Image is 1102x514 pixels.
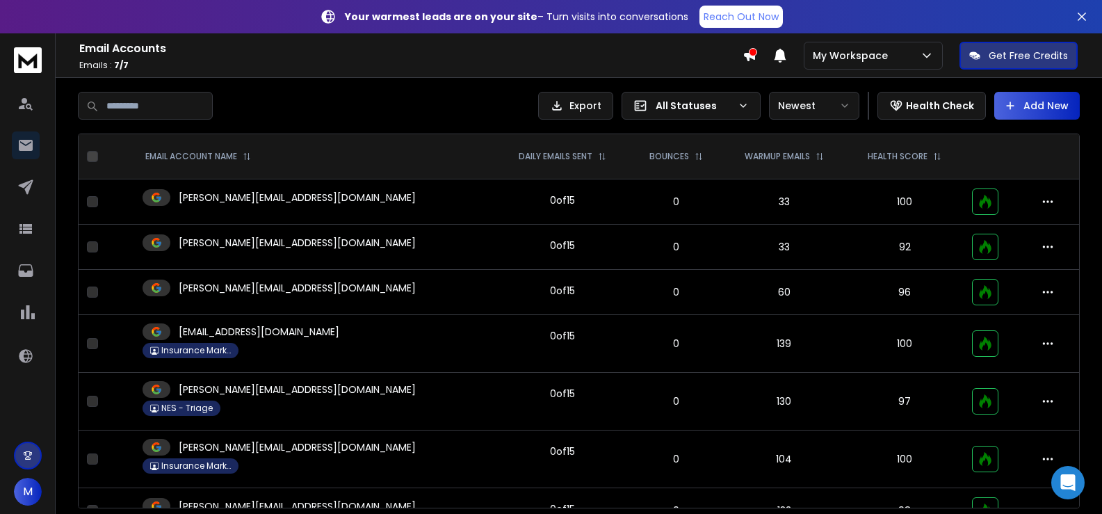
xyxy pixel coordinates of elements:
[179,191,416,204] p: [PERSON_NAME][EMAIL_ADDRESS][DOMAIN_NAME]
[868,151,927,162] p: HEALTH SCORE
[769,92,859,120] button: Newest
[550,239,575,252] div: 0 of 15
[550,284,575,298] div: 0 of 15
[846,431,964,488] td: 100
[906,99,974,113] p: Health Check
[722,270,846,315] td: 60
[959,42,1078,70] button: Get Free Credits
[722,225,846,270] td: 33
[638,240,713,254] p: 0
[538,92,613,120] button: Export
[161,345,231,356] p: Insurance Marketing [DOMAIN_NAME]
[656,99,732,113] p: All Statuses
[638,285,713,299] p: 0
[79,60,743,71] p: Emails :
[846,179,964,225] td: 100
[846,270,964,315] td: 96
[638,452,713,466] p: 0
[813,49,893,63] p: My Workspace
[79,40,743,57] h1: Email Accounts
[145,151,251,162] div: EMAIL ACCOUNT NAME
[519,151,592,162] p: DAILY EMAILS SENT
[638,195,713,209] p: 0
[550,193,575,207] div: 0 of 15
[1051,466,1085,499] div: Open Intercom Messenger
[114,59,129,71] span: 7 / 7
[179,281,416,295] p: [PERSON_NAME][EMAIL_ADDRESS][DOMAIN_NAME]
[179,440,416,454] p: [PERSON_NAME][EMAIL_ADDRESS][DOMAIN_NAME]
[638,337,713,351] p: 0
[179,499,416,513] p: [PERSON_NAME][EMAIL_ADDRESS][DOMAIN_NAME]
[722,373,846,431] td: 130
[846,315,964,373] td: 100
[14,47,42,73] img: logo
[14,478,42,506] button: M
[722,315,846,373] td: 139
[550,329,575,343] div: 0 of 15
[550,444,575,458] div: 0 of 15
[345,10,688,24] p: – Turn visits into conversations
[846,373,964,431] td: 97
[179,383,416,396] p: [PERSON_NAME][EMAIL_ADDRESS][DOMAIN_NAME]
[704,10,779,24] p: Reach Out Now
[649,151,689,162] p: BOUNCES
[179,325,339,339] p: [EMAIL_ADDRESS][DOMAIN_NAME]
[345,10,537,24] strong: Your warmest leads are on your site
[699,6,783,28] a: Reach Out Now
[161,403,213,414] p: NES - Triage
[722,179,846,225] td: 33
[161,460,231,472] p: Insurance Marketing [DOMAIN_NAME]
[722,431,846,488] td: 104
[846,225,964,270] td: 92
[179,236,416,250] p: [PERSON_NAME][EMAIL_ADDRESS][DOMAIN_NAME]
[989,49,1068,63] p: Get Free Credits
[745,151,810,162] p: WARMUP EMAILS
[638,394,713,408] p: 0
[877,92,986,120] button: Health Check
[550,387,575,401] div: 0 of 15
[994,92,1080,120] button: Add New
